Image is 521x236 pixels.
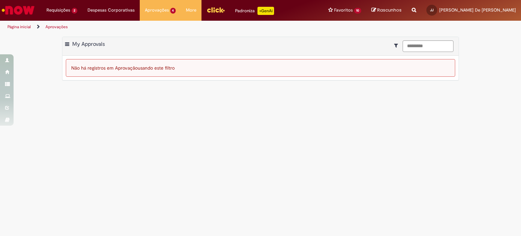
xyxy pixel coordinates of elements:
[235,7,274,15] div: Padroniza
[145,7,169,14] span: Aprovações
[72,41,105,48] span: My Approvals
[1,3,36,17] img: ServiceNow
[186,7,196,14] span: More
[72,8,77,14] span: 2
[430,8,433,12] span: JJ
[257,7,274,15] p: +GenAi
[46,7,70,14] span: Requisições
[45,24,68,30] a: Aprovações
[439,7,516,13] span: [PERSON_NAME] De [PERSON_NAME]
[354,8,361,14] span: 10
[138,65,175,71] span: usando este filtro
[7,24,31,30] a: Página inicial
[88,7,135,14] span: Despesas Corporativas
[170,8,176,14] span: 4
[334,7,353,14] span: Favoritos
[207,5,225,15] img: click_logo_yellow_360x200.png
[5,21,342,33] ul: Trilhas de página
[377,7,402,13] span: Rascunhos
[371,7,402,14] a: Rascunhos
[394,43,401,48] i: Mostrar filtros para: Suas Solicitações
[66,59,455,77] div: Não há registros em Aprovação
